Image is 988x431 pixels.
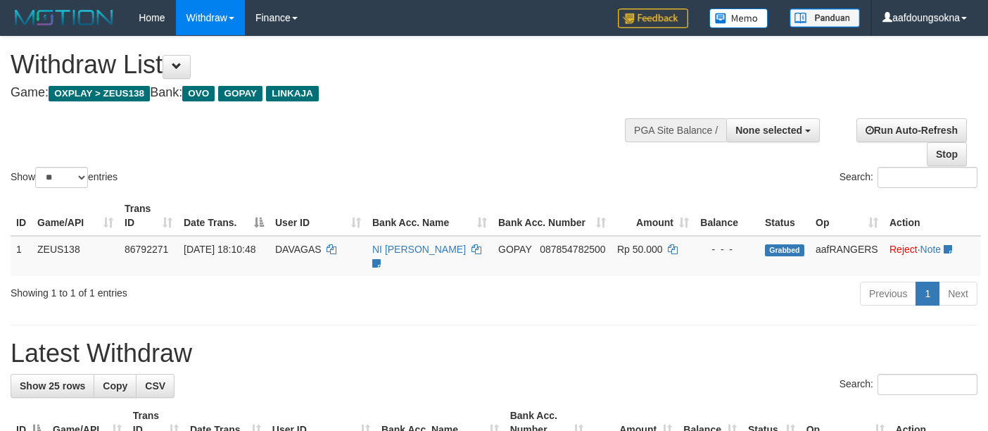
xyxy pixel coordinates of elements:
img: MOTION_logo.png [11,7,118,28]
a: Run Auto-Refresh [856,118,967,142]
td: aafRANGERS [810,236,884,276]
button: None selected [726,118,820,142]
th: Game/API: activate to sort column ascending [32,196,119,236]
img: panduan.png [790,8,860,27]
label: Show entries [11,167,118,188]
span: DAVAGAS [275,244,322,255]
span: None selected [735,125,802,136]
th: Action [884,196,981,236]
a: Copy [94,374,137,398]
th: Op: activate to sort column ascending [810,196,884,236]
a: 1 [916,282,939,306]
a: CSV [136,374,175,398]
div: Showing 1 to 1 of 1 entries [11,280,401,300]
span: Grabbed [765,244,804,256]
a: Stop [927,142,967,166]
th: Date Trans.: activate to sort column descending [178,196,270,236]
h1: Latest Withdraw [11,339,977,368]
span: [DATE] 18:10:48 [184,244,255,255]
th: Trans ID: activate to sort column ascending [119,196,178,236]
td: · [884,236,981,276]
div: - - - [700,242,754,256]
input: Search: [878,374,977,395]
img: Button%20Memo.svg [709,8,768,28]
td: ZEUS138 [32,236,119,276]
span: Rp 50.000 [617,244,663,255]
span: LINKAJA [266,86,319,101]
span: OXPLAY > ZEUS138 [49,86,150,101]
label: Search: [840,374,977,395]
th: Balance [695,196,759,236]
h1: Withdraw List [11,51,645,79]
input: Search: [878,167,977,188]
a: Next [939,282,977,306]
div: PGA Site Balance / [625,118,726,142]
th: Bank Acc. Name: activate to sort column ascending [367,196,493,236]
span: GOPAY [498,244,531,255]
th: ID [11,196,32,236]
th: Amount: activate to sort column ascending [612,196,695,236]
a: Note [920,244,942,255]
th: Bank Acc. Number: activate to sort column ascending [493,196,612,236]
span: Show 25 rows [20,380,85,392]
th: Status [759,196,810,236]
span: Copy 087854782500 to clipboard [540,244,605,255]
a: Reject [889,244,918,255]
label: Search: [840,167,977,188]
a: Previous [860,282,916,306]
span: OVO [182,86,215,101]
span: 86792271 [125,244,168,255]
th: User ID: activate to sort column ascending [270,196,367,236]
a: NI [PERSON_NAME] [372,244,466,255]
span: CSV [145,380,165,392]
h4: Game: Bank: [11,86,645,100]
a: Show 25 rows [11,374,94,398]
td: 1 [11,236,32,276]
select: Showentries [35,167,88,188]
span: Copy [103,380,127,392]
span: GOPAY [218,86,262,101]
img: Feedback.jpg [618,8,688,28]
